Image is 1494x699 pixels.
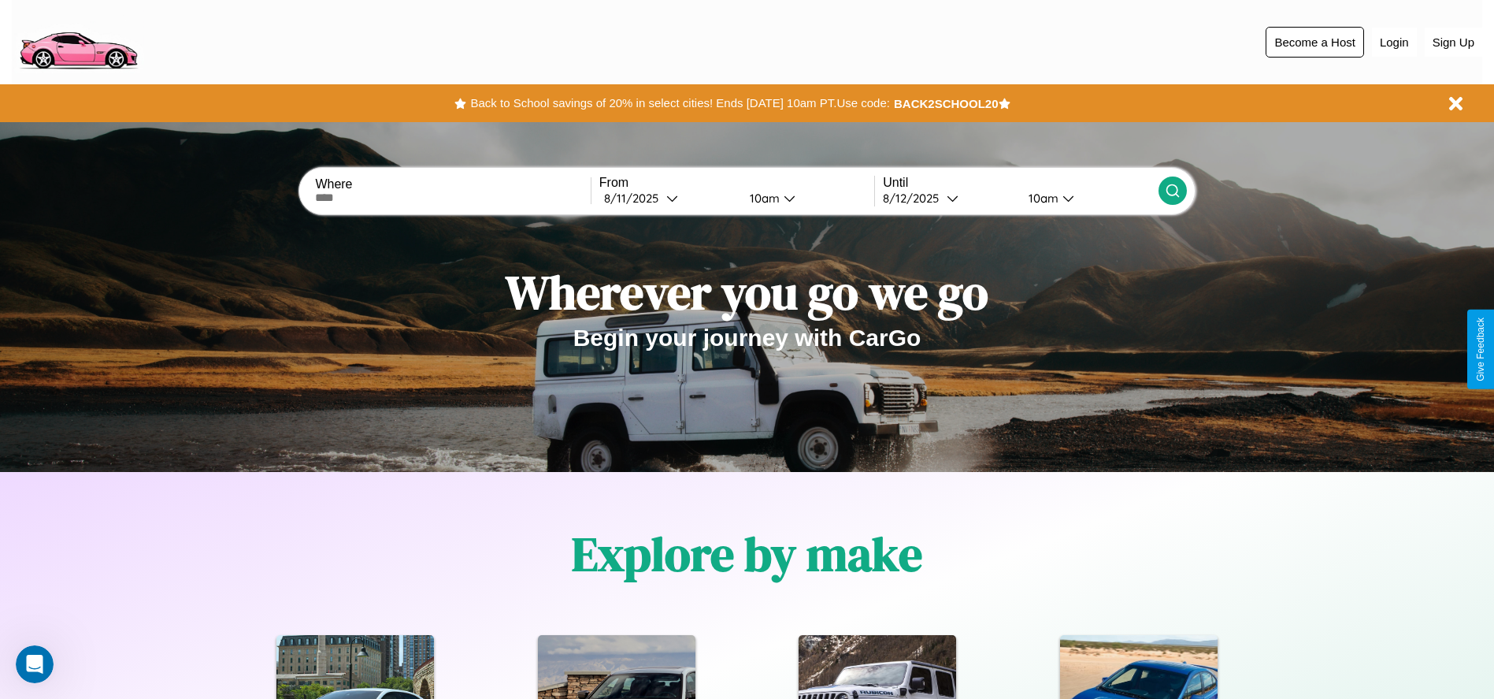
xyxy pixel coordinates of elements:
[466,92,893,114] button: Back to School savings of 20% in select cities! Ends [DATE] 10am PT.Use code:
[599,190,737,206] button: 8/11/2025
[1475,318,1486,381] div: Give Feedback
[12,8,144,73] img: logo
[604,191,666,206] div: 8 / 11 / 2025
[599,176,874,190] label: From
[1266,27,1364,58] button: Become a Host
[572,522,922,586] h1: Explore by make
[315,177,590,191] label: Where
[1425,28,1482,57] button: Sign Up
[742,191,784,206] div: 10am
[1016,190,1158,206] button: 10am
[894,97,999,110] b: BACK2SCHOOL20
[883,176,1158,190] label: Until
[883,191,947,206] div: 8 / 12 / 2025
[737,190,875,206] button: 10am
[1372,28,1417,57] button: Login
[1021,191,1062,206] div: 10am
[16,645,54,683] iframe: Intercom live chat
